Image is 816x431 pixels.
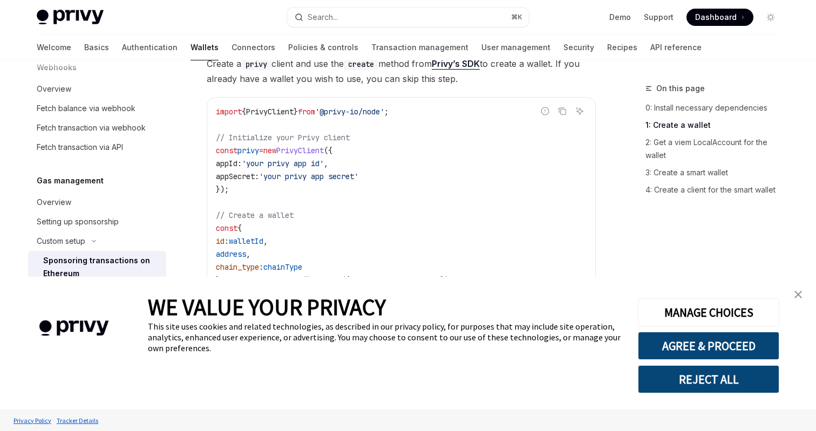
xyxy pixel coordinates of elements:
[216,275,220,285] span: }
[607,35,637,60] a: Recipes
[686,9,753,26] a: Dashboard
[28,251,166,283] a: Sponsoring transactions on Ethereum
[37,121,146,134] div: Fetch transaction via webhook
[148,293,386,321] span: WE VALUE YOUR PRIVACY
[259,146,263,155] span: =
[28,193,166,212] a: Overview
[28,231,166,251] button: Toggle Custom setup section
[232,35,275,60] a: Connectors
[216,159,242,168] span: appId:
[272,275,302,285] span: wallets
[645,99,788,117] a: 0: Install necessary dependencies
[638,365,779,393] button: REJECT ALL
[315,275,341,285] span: create
[432,58,480,70] a: Privy’s SDK
[308,11,338,24] div: Search...
[350,275,397,285] span: chain_type:
[237,146,259,155] span: privy
[263,262,302,272] span: chainType
[397,275,440,285] span: 'ethereum'
[288,35,358,60] a: Policies & controls
[28,138,166,157] a: Fetch transaction via API
[268,275,272,285] span: .
[246,249,250,259] span: ,
[324,146,332,155] span: ({
[645,134,788,164] a: 2: Get a viem LocalAccount for the wallet
[216,249,246,259] span: address
[538,104,552,118] button: Report incorrect code
[644,12,674,23] a: Support
[344,58,378,70] code: create
[84,35,109,60] a: Basics
[216,107,242,117] span: import
[787,284,809,305] a: close banner
[28,212,166,231] a: Setting up sponsorship
[43,254,160,280] div: Sponsoring transactions on Ethereum
[555,104,569,118] button: Copy the contents from the code block
[28,99,166,118] a: Fetch balance via webhook
[28,79,166,99] a: Overview
[237,223,242,233] span: {
[241,58,271,70] code: privy
[246,107,294,117] span: PrivyClient
[645,117,788,134] a: 1: Create a wallet
[287,8,529,27] button: Open search
[28,118,166,138] a: Fetch transaction via webhook
[242,107,246,117] span: {
[695,12,737,23] span: Dashboard
[225,236,229,246] span: :
[276,146,324,155] span: PrivyClient
[216,210,294,220] span: // Create a wallet
[37,35,71,60] a: Welcome
[37,196,71,209] div: Overview
[294,107,298,117] span: }
[37,83,71,95] div: Overview
[638,332,779,360] button: AGREE & PROCEED
[229,236,263,246] span: walletId
[440,275,453,285] span: });
[645,164,788,181] a: 3: Create a smart wallet
[481,35,550,60] a: User management
[216,146,237,155] span: const
[302,275,315,285] span: ().
[762,9,779,26] button: Toggle dark mode
[384,107,389,117] span: ;
[37,215,119,228] div: Setting up sponsorship
[11,411,54,430] a: Privacy Policy
[650,35,702,60] a: API reference
[645,181,788,199] a: 4: Create a client for the smart wallet
[220,275,225,285] span: =
[216,172,259,181] span: appSecret:
[263,236,268,246] span: ,
[263,146,276,155] span: new
[37,10,104,25] img: light logo
[216,184,229,194] span: });
[37,102,135,115] div: Fetch balance via webhook
[16,305,132,352] img: company logo
[216,262,259,272] span: chain_type
[216,236,225,246] span: id
[794,291,802,298] img: close banner
[371,35,468,60] a: Transaction management
[259,262,263,272] span: :
[54,411,101,430] a: Tracker Details
[37,174,104,187] h5: Gas management
[324,159,328,168] span: ,
[246,275,268,285] span: privy
[242,159,324,168] span: 'your privy app id'
[298,107,315,117] span: from
[122,35,178,60] a: Authentication
[341,275,350,285] span: ({
[609,12,631,23] a: Demo
[37,141,123,154] div: Fetch transaction via API
[638,298,779,326] button: MANAGE CHOICES
[191,35,219,60] a: Wallets
[37,235,85,248] div: Custom setup
[315,107,384,117] span: '@privy-io/node'
[216,133,350,142] span: // Initialize your Privy client
[656,82,705,95] span: On this page
[216,223,237,233] span: const
[225,275,246,285] span: await
[148,321,622,353] div: This site uses cookies and related technologies, as described in our privacy policy, for purposes...
[259,172,358,181] span: 'your privy app secret'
